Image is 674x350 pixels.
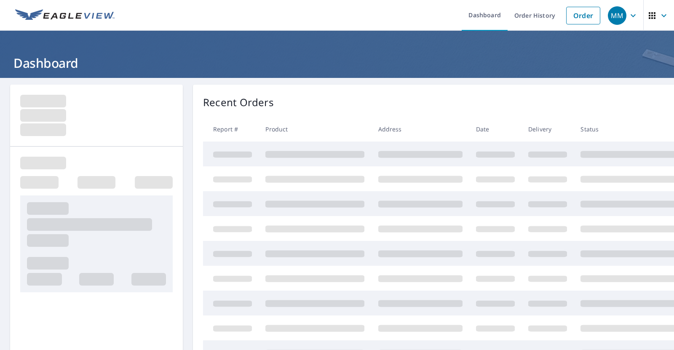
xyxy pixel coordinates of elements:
[372,117,469,142] th: Address
[566,7,600,24] a: Order
[469,117,522,142] th: Date
[608,6,626,25] div: MM
[259,117,371,142] th: Product
[10,54,664,72] h1: Dashboard
[522,117,574,142] th: Delivery
[203,95,274,110] p: Recent Orders
[15,9,115,22] img: EV Logo
[203,117,259,142] th: Report #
